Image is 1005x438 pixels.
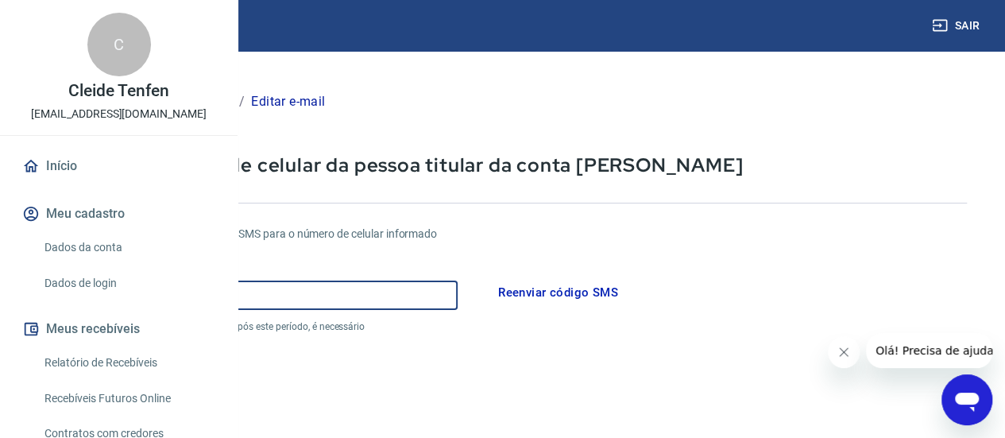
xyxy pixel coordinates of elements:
div: C [87,13,151,76]
iframe: Mensagem da empresa [866,333,992,368]
button: Meu cadastro [19,196,218,231]
button: Sair [929,11,986,41]
p: Editar e-mail [251,92,325,111]
a: Relatório de Recebíveis [38,347,218,379]
iframe: Botão para abrir a janela de mensagens [941,374,992,425]
h6: Por favor, informe o código enviado por SMS para o número de celular informado [44,226,967,242]
p: [EMAIL_ADDRESS][DOMAIN_NAME] [31,106,207,122]
p: Cleide Tenfen [68,83,168,99]
button: Reenviar código SMS [489,276,627,309]
a: Início [19,149,218,184]
p: / [239,92,245,111]
p: Cadastre o número de celular da pessoa titular da conta [PERSON_NAME] [44,153,967,177]
a: Recebíveis Futuros Online [38,382,218,415]
button: Meus recebíveis [19,312,218,347]
a: Dados da conta [38,231,218,264]
span: Olá! Precisa de ajuda? [10,11,133,24]
a: Dados de login [38,267,218,300]
iframe: Fechar mensagem [828,336,860,368]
